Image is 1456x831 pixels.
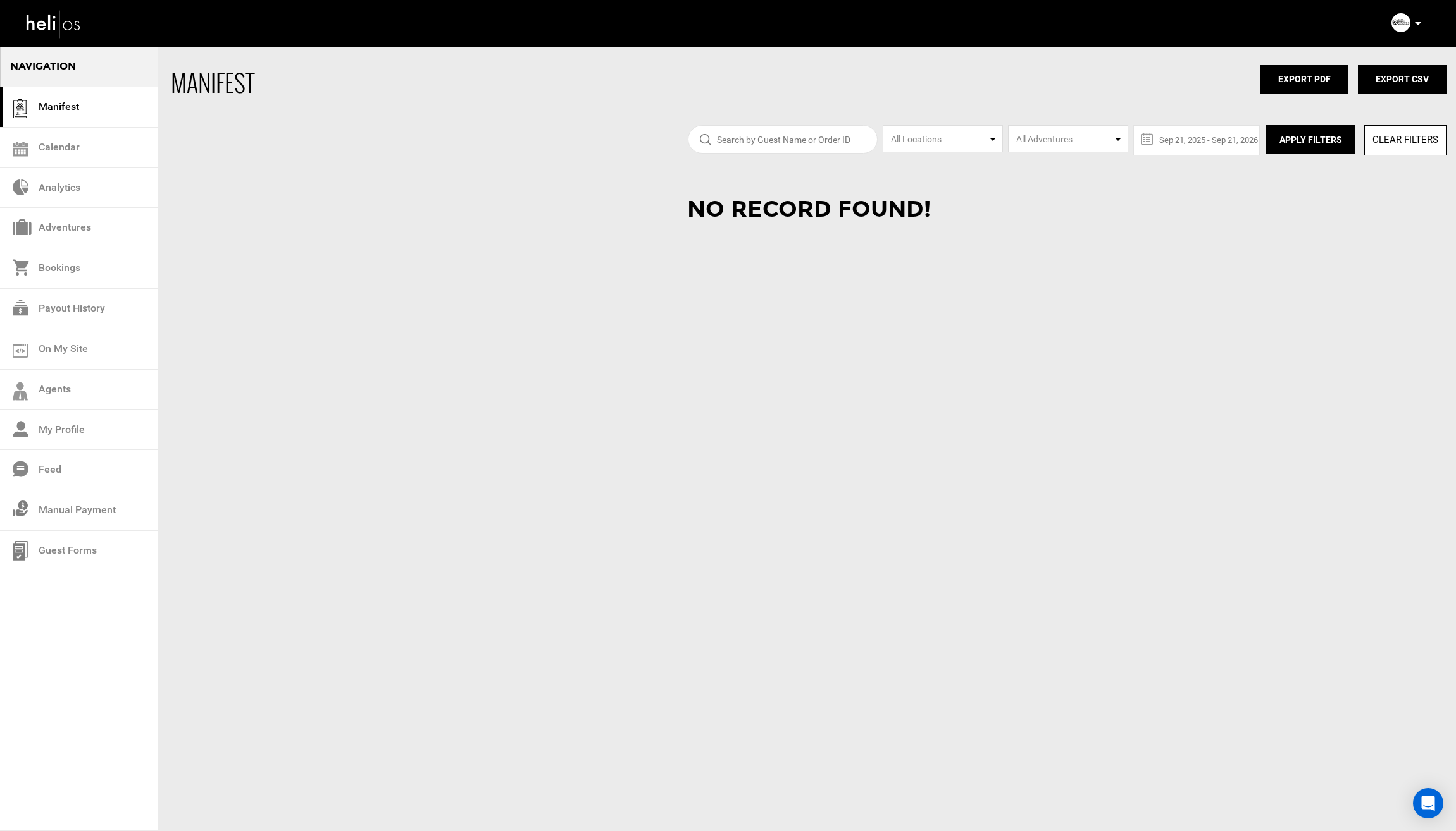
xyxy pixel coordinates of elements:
span: All Locations [891,134,942,144]
span: All Adventures [1016,134,1073,144]
img: img_b93ebc63beee0aad51b3dc3244aa7828.jpg [1391,13,1410,32]
button: Apply Filters [1266,125,1355,154]
img: calendar.svg [13,142,28,157]
input: Sep 21, 2025 - Sep 21, 2026 [1147,126,1259,153]
span: Select box activate [883,125,1003,152]
div: MANIFEST [171,65,1064,99]
div: Open Intercom Messenger [1413,788,1443,818]
div: No Record Found! [171,193,1447,226]
span: Select box activate [1008,125,1128,152]
button: Export CSV [1358,65,1447,94]
button: CLEAR FILTERS [1364,125,1447,155]
img: agents-icon.svg [13,382,28,401]
button: Export PDF [1260,65,1348,94]
input: Search by Guest Name or Order ID [688,125,878,154]
img: guest-list.svg [11,99,30,118]
img: heli-logo [25,7,82,40]
img: on_my_site.svg [13,344,28,358]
